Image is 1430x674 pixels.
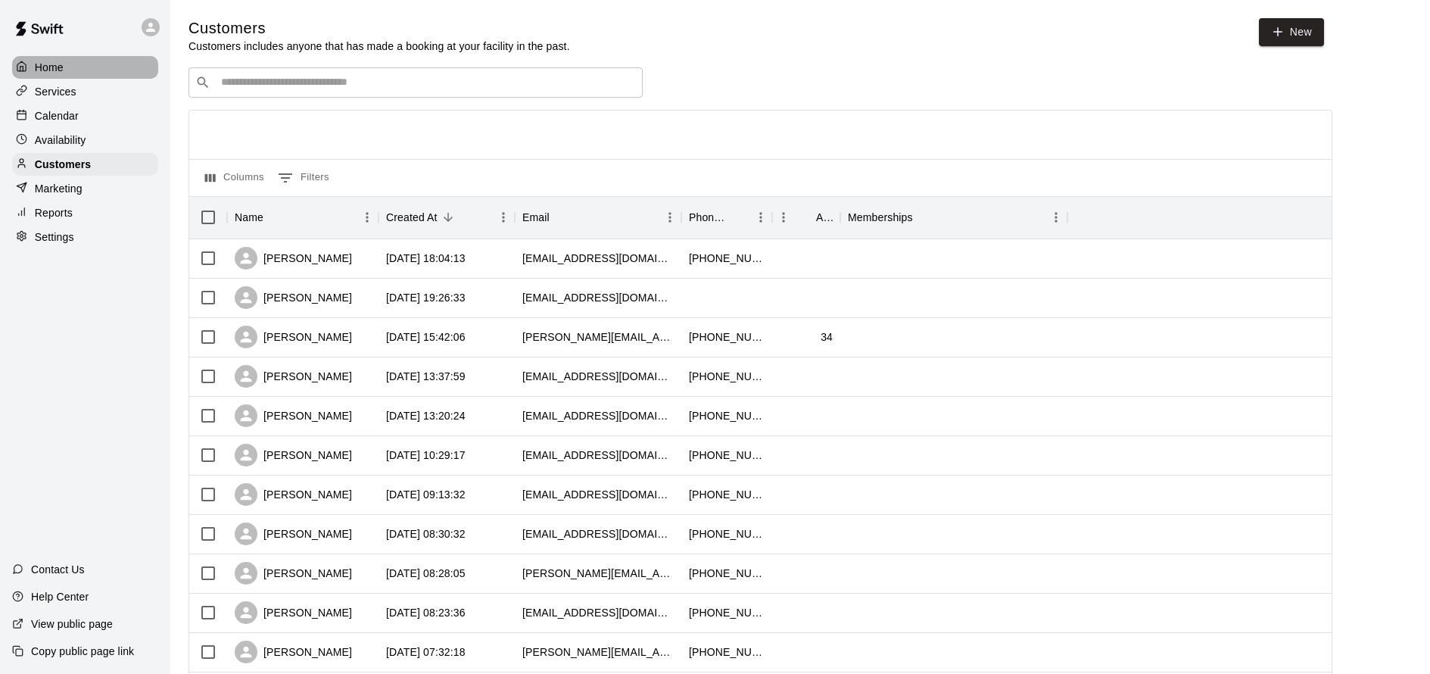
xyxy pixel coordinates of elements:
a: Reports [12,201,158,224]
div: 2025-08-08 19:26:33 [386,290,466,305]
div: jarred.lewis66@gmail.com [522,644,674,660]
div: 34 [821,329,833,345]
div: Name [227,196,379,239]
div: longkj1982@gmail.com [522,290,674,305]
div: +19079473320 [689,605,765,620]
div: 2025-08-08 08:28:05 [386,566,466,581]
div: fr8trash@gmail.com [522,369,674,384]
p: Contact Us [31,562,85,577]
button: Sort [550,207,571,228]
button: Menu [356,206,379,229]
a: Services [12,80,158,103]
div: Memberships [848,196,913,239]
button: Menu [749,206,772,229]
div: +17087900554 [689,566,765,581]
div: Created At [386,196,438,239]
button: Sort [795,207,816,228]
div: +19073309688 [689,369,765,384]
div: Age [772,196,840,239]
div: juheekim514@gmail.com [522,526,674,541]
div: 2025-08-08 09:13:32 [386,487,466,502]
div: d_amor16@hotmail.com [522,408,674,423]
a: Marketing [12,177,158,200]
a: Settings [12,226,158,248]
div: k7n8s8@gmail.com [522,605,674,620]
div: 2025-08-08 08:23:36 [386,605,466,620]
div: 2025-08-08 08:30:32 [386,526,466,541]
div: [PERSON_NAME] [235,247,352,270]
div: Phone Number [689,196,728,239]
div: mikejanson@hotmail.com [522,448,674,463]
div: [PERSON_NAME] [235,483,352,506]
div: [PERSON_NAME] [235,444,352,466]
a: New [1259,18,1324,46]
div: +19073012066 [689,526,765,541]
p: Settings [35,229,74,245]
h5: Customers [188,18,570,39]
p: Services [35,84,76,99]
div: +19077261917 [689,487,765,502]
div: [PERSON_NAME] [235,601,352,624]
p: Calendar [35,108,79,123]
p: Copy public page link [31,644,134,659]
p: View public page [31,616,113,632]
a: Home [12,56,158,79]
div: jaraddf@gmail.com [522,251,674,266]
div: [PERSON_NAME] [235,365,352,388]
div: [PERSON_NAME] [235,641,352,663]
div: [PERSON_NAME] [235,562,352,585]
button: Menu [1045,206,1067,229]
button: Sort [728,207,749,228]
div: [PERSON_NAME] [235,523,352,545]
button: Menu [772,206,795,229]
p: Availability [35,133,86,148]
div: [PERSON_NAME] [235,404,352,427]
div: Email [515,196,681,239]
button: Sort [263,207,285,228]
div: Name [235,196,263,239]
div: +19127042062 [689,329,765,345]
a: Customers [12,153,158,176]
div: [PERSON_NAME] [235,326,352,348]
div: Memberships [840,196,1067,239]
div: [PERSON_NAME] [235,286,352,309]
div: 2025-08-08 15:42:06 [386,329,466,345]
div: 2025-08-08 13:20:24 [386,408,466,423]
div: 2025-08-08 13:37:59 [386,369,466,384]
p: Marketing [35,181,83,196]
a: Calendar [12,105,158,127]
button: Select columns [201,166,268,190]
div: luxamc@gmail.com [522,487,674,502]
button: Menu [659,206,681,229]
a: Availability [12,129,158,151]
p: Help Center [31,589,89,604]
div: +19073427009 [689,644,765,660]
button: Show filters [274,166,333,190]
p: Customers [35,157,91,172]
button: Sort [438,207,459,228]
div: Age [816,196,833,239]
p: Home [35,60,64,75]
div: Email [522,196,550,239]
div: 2025-08-08 10:29:17 [386,448,466,463]
div: Phone Number [681,196,772,239]
div: +16072236072 [689,408,765,423]
div: murphy.ortho@gmail.com [522,566,674,581]
div: Created At [379,196,515,239]
button: Menu [492,206,515,229]
div: 2025-08-09 18:04:13 [386,251,466,266]
div: +19073512072 [689,448,765,463]
p: Customers includes anyone that has made a booking at your facility in the past. [188,39,570,54]
div: justin.pruitt1009@gmail.com [522,329,674,345]
button: Sort [913,207,934,228]
div: 2025-08-08 07:32:18 [386,644,466,660]
div: +19077999182 [689,251,765,266]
